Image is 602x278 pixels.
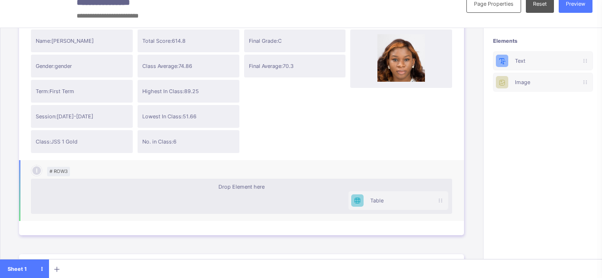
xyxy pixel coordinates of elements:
span: Session: [DATE]-[DATE] [36,113,128,120]
span: Class: JSS 1 Gold [36,138,128,145]
span: Final Grade: C [249,38,341,44]
span: Preview [566,0,585,7]
span: Name: [PERSON_NAME] [36,38,128,44]
img: Logo [377,34,425,82]
span: Total Score: 614.8 [142,38,235,44]
span: No. in Class: 6 [142,138,235,145]
div: Drop Element here [36,183,447,190]
span: Class Average: 74.86 [142,63,235,69]
span: Highest In Class: 89.25 [142,88,235,95]
span: Gender: gender [36,63,128,69]
span: Lowest In Class: 51.66 [142,113,235,120]
span: # Row 3 [47,167,70,176]
span: Final Average: 70.3 [249,63,341,69]
span: Page Properties [474,0,513,7]
span: Term: First Term [36,88,128,95]
span: Reset [533,0,547,7]
span: Elements [493,38,593,44]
